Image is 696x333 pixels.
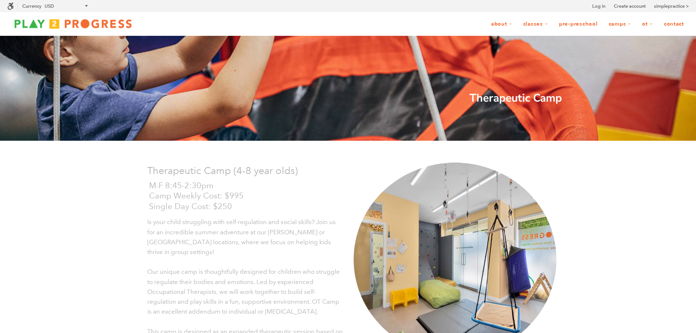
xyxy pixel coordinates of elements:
[7,16,139,31] img: Play2Progress logo
[659,17,689,31] a: Contact
[604,17,636,31] a: Camps
[147,268,340,315] span: Our unique camp is thoughtfully designed for children who struggle to regulate their bodies and e...
[486,17,517,31] a: About
[147,163,343,178] p: Therapeutic Camp (4
[149,201,343,212] p: Single Day Cost: $250
[592,3,605,10] a: Log in
[149,181,343,191] p: M-F 8:45-2:30pm
[147,218,336,256] span: Is your child struggling with self-regulation and social skills? Join us for an incredible summer...
[518,17,553,31] a: Classes
[637,17,658,31] a: OT
[614,3,646,10] a: Create account
[242,164,298,177] span: -8 year olds)
[149,191,343,201] p: Camp Weekly Cost: $995
[22,3,41,9] label: Currency
[654,3,689,10] a: simplepractice >
[554,17,602,31] a: Pre-Preschool
[469,91,562,106] strong: Therapeutic Camp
